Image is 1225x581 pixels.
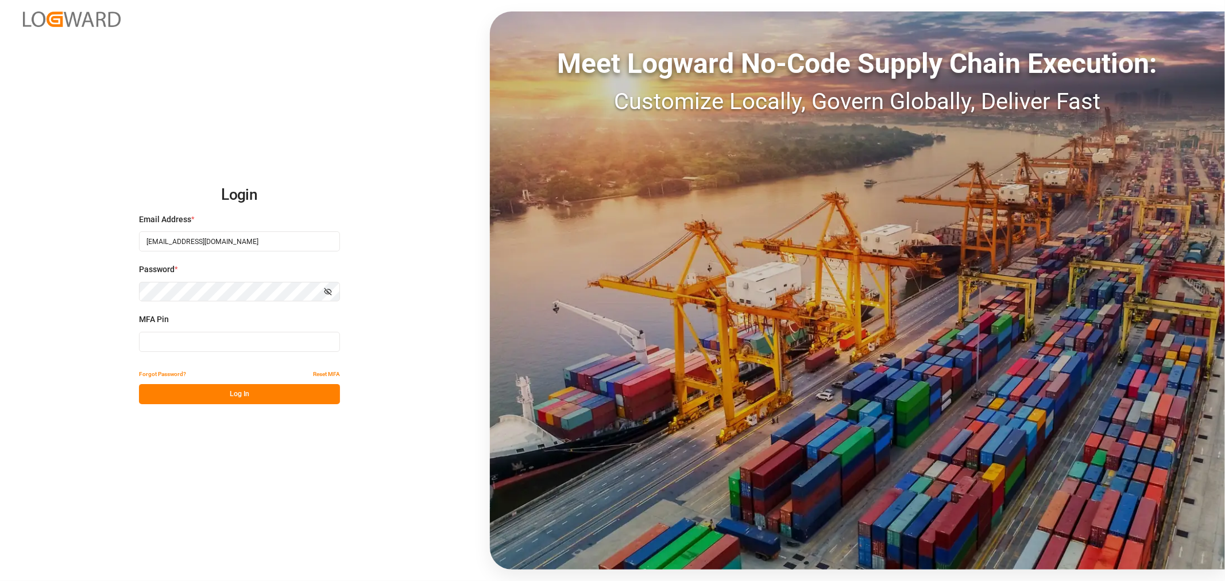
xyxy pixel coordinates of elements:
button: Log In [139,384,340,404]
span: MFA Pin [139,313,169,326]
button: Forgot Password? [139,364,186,384]
span: Password [139,264,175,276]
button: Reset MFA [313,364,340,384]
div: Meet Logward No-Code Supply Chain Execution: [490,43,1225,84]
img: Logward_new_orange.png [23,11,121,27]
h2: Login [139,177,340,214]
span: Email Address [139,214,191,226]
div: Customize Locally, Govern Globally, Deliver Fast [490,84,1225,119]
input: Enter your email [139,231,340,251]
